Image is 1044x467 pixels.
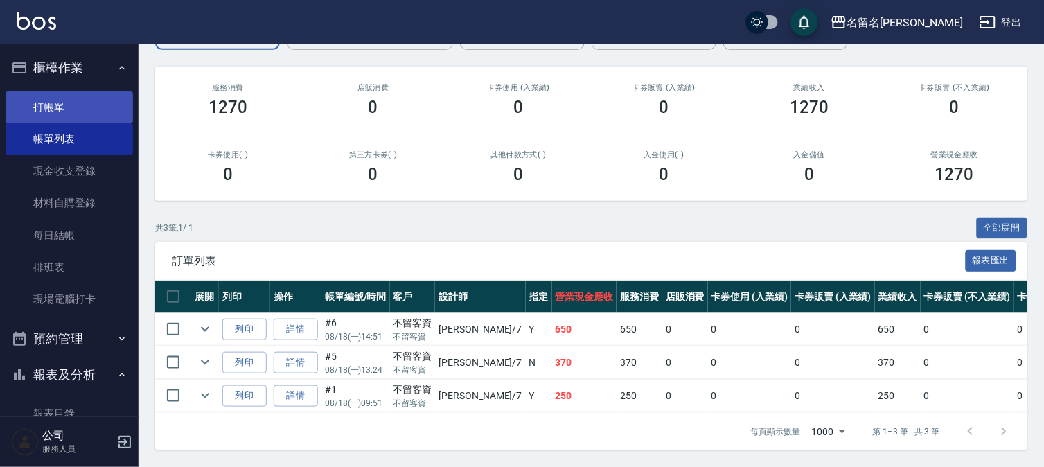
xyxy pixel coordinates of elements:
[791,313,875,346] td: 0
[6,252,133,283] a: 排班表
[899,83,1011,92] h2: 卡券販賣 (不入業績)
[6,123,133,155] a: 帳單列表
[825,8,968,37] button: 名留名[PERSON_NAME]
[11,428,39,456] img: Person
[393,349,432,364] div: 不留客資
[6,321,133,357] button: 預約管理
[6,187,133,219] a: 材料自購登錄
[321,380,390,412] td: #1
[791,281,875,313] th: 卡券販賣 (入業績)
[753,83,865,92] h2: 業績收入
[209,98,247,117] h3: 1270
[526,380,552,412] td: Y
[435,313,525,346] td: [PERSON_NAME] /7
[6,91,133,123] a: 打帳單
[317,150,430,159] h2: 第三方卡券(-)
[617,380,662,412] td: 250
[875,281,921,313] th: 業績收入
[393,397,432,409] p: 不留客資
[708,346,792,379] td: 0
[608,150,720,159] h2: 入金使用(-)
[804,165,814,184] h3: 0
[966,254,1017,267] a: 報表匯出
[390,281,436,313] th: 客戶
[6,50,133,86] button: 櫃檯作業
[974,10,1027,35] button: 登出
[6,398,133,430] a: 報表目錄
[791,346,875,379] td: 0
[552,380,617,412] td: 250
[317,83,430,92] h2: 店販消費
[222,352,267,373] button: 列印
[751,425,801,438] p: 每頁顯示數量
[950,98,959,117] h3: 0
[708,313,792,346] td: 0
[435,380,525,412] td: [PERSON_NAME] /7
[219,281,270,313] th: 列印
[191,281,219,313] th: 展開
[659,165,669,184] h3: 0
[847,14,963,31] div: 名留名[PERSON_NAME]
[6,283,133,315] a: 現場電腦打卡
[791,380,875,412] td: 0
[325,397,387,409] p: 08/18 (一) 09:51
[514,98,524,117] h3: 0
[662,346,708,379] td: 0
[966,250,1017,272] button: 報表匯出
[325,331,387,343] p: 08/18 (一) 14:51
[617,281,662,313] th: 服務消費
[708,281,792,313] th: 卡券使用 (入業績)
[662,313,708,346] td: 0
[274,352,318,373] a: 詳情
[753,150,865,159] h2: 入金儲值
[977,218,1028,239] button: 全部展開
[806,413,851,450] div: 1000
[172,83,284,92] h3: 服務消費
[369,165,378,184] h3: 0
[195,319,215,340] button: expand row
[393,316,432,331] div: 不留客資
[222,385,267,407] button: 列印
[708,380,792,412] td: 0
[321,281,390,313] th: 帳單編號/時間
[921,313,1014,346] td: 0
[270,281,321,313] th: 操作
[526,346,552,379] td: N
[552,281,617,313] th: 營業現金應收
[6,220,133,252] a: 每日結帳
[321,313,390,346] td: #6
[321,346,390,379] td: #5
[222,319,267,340] button: 列印
[155,222,193,234] p: 共 3 筆, 1 / 1
[172,254,966,268] span: 訂單列表
[195,385,215,406] button: expand row
[463,83,575,92] h2: 卡券使用 (入業績)
[42,443,113,455] p: 服務人員
[274,319,318,340] a: 詳情
[393,364,432,376] p: 不留客資
[617,313,662,346] td: 650
[195,352,215,373] button: expand row
[435,281,525,313] th: 設計師
[921,380,1014,412] td: 0
[463,150,575,159] h2: 其他付款方式(-)
[369,98,378,117] h3: 0
[921,281,1014,313] th: 卡券販賣 (不入業績)
[617,346,662,379] td: 370
[790,8,818,36] button: save
[17,12,56,30] img: Logo
[6,155,133,187] a: 現金收支登錄
[662,380,708,412] td: 0
[935,165,974,184] h3: 1270
[435,346,525,379] td: [PERSON_NAME] /7
[875,380,921,412] td: 250
[223,165,233,184] h3: 0
[526,313,552,346] td: Y
[790,98,829,117] h3: 1270
[552,346,617,379] td: 370
[552,313,617,346] td: 650
[6,357,133,393] button: 報表及分析
[514,165,524,184] h3: 0
[875,346,921,379] td: 370
[899,150,1011,159] h2: 營業現金應收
